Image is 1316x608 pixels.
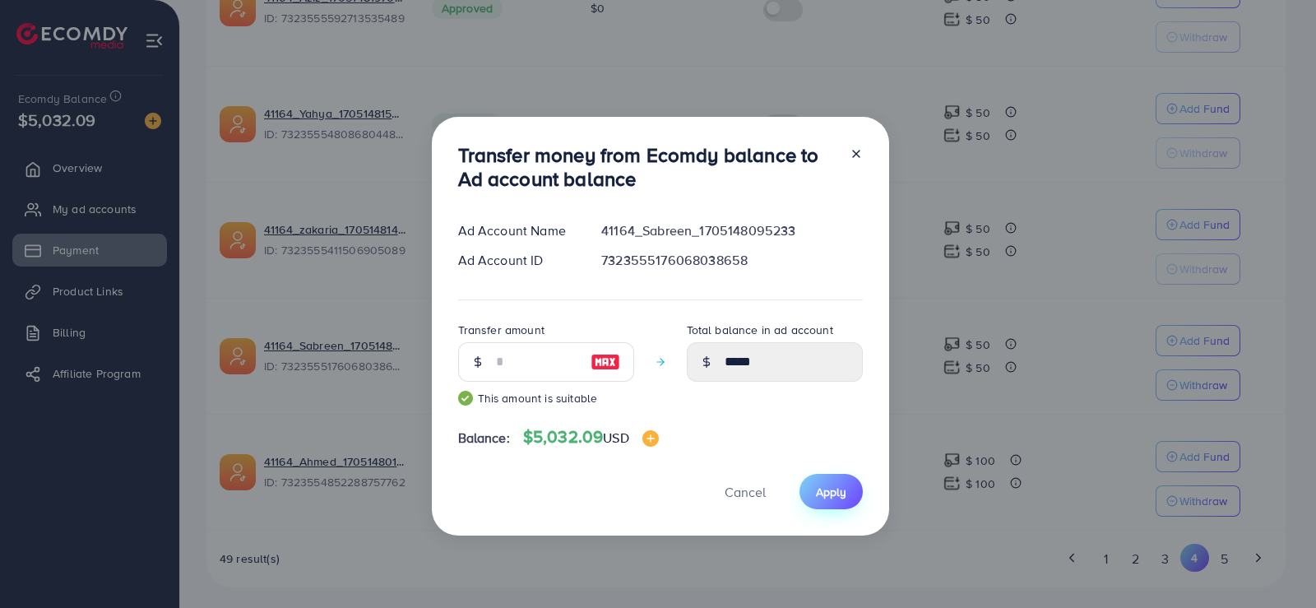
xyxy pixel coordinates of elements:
[458,390,634,406] small: This amount is suitable
[588,251,875,270] div: 7323555176068038658
[799,474,863,509] button: Apply
[445,251,589,270] div: Ad Account ID
[458,429,510,448] span: Balance:
[704,474,786,509] button: Cancel
[588,221,875,240] div: 41164_Sabreen_1705148095233
[591,352,620,372] img: image
[458,143,836,191] h3: Transfer money from Ecomdy balance to Ad account balance
[458,391,473,406] img: guide
[445,221,589,240] div: Ad Account Name
[603,429,628,447] span: USD
[642,430,659,447] img: image
[687,322,833,338] label: Total balance in ad account
[458,322,544,338] label: Transfer amount
[725,483,766,501] span: Cancel
[523,427,659,448] h4: $5,032.09
[1246,534,1304,596] iframe: Chat
[816,484,846,500] span: Apply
